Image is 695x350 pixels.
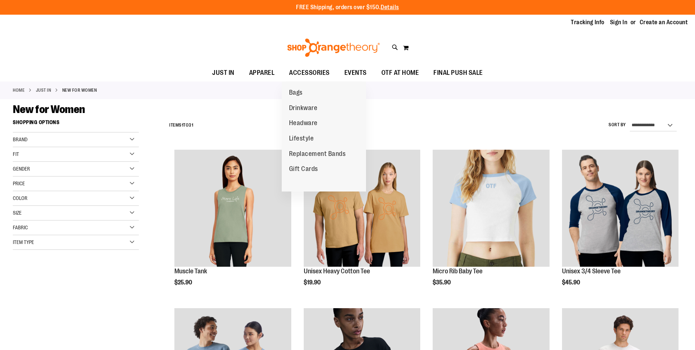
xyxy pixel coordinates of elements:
[13,103,85,116] span: New for Women
[640,18,688,26] a: Create an Account
[282,131,321,146] a: Lifestyle
[296,3,399,12] p: FREE Shipping, orders over $150.
[171,146,295,305] div: product
[433,65,483,81] span: FINAL PUSH SALE
[282,116,325,131] a: Headware
[289,165,318,174] span: Gift Cards
[381,65,419,81] span: OTF AT HOME
[189,123,193,128] span: 31
[562,150,679,267] a: Unisex 3/4 Sleeve Tee
[289,119,318,128] span: Headware
[429,146,553,305] div: product
[374,65,426,81] a: OTF AT HOME
[433,267,483,275] a: Micro Rib Baby Tee
[289,150,346,159] span: Replacement Bands
[289,65,330,81] span: ACCESSORIES
[36,87,51,94] a: JUST IN
[13,166,30,172] span: Gender
[300,146,424,305] div: product
[174,150,291,266] img: Muscle Tank
[304,267,370,275] a: Unisex Heavy Cotton Tee
[381,4,399,11] a: Details
[304,150,420,266] img: Unisex Heavy Cotton Tee
[558,146,682,305] div: product
[13,239,34,245] span: Item Type
[282,101,325,116] a: Drinkware
[212,65,234,81] span: JUST IN
[433,279,452,286] span: $35.90
[13,210,22,216] span: Size
[337,65,374,81] a: EVENTS
[282,65,337,81] a: ACCESSORIES
[426,65,490,81] a: FINAL PUSH SALE
[609,122,626,128] label: Sort By
[433,150,549,266] img: Micro Rib Baby Tee
[62,87,97,94] strong: New for Women
[282,161,325,177] a: Gift Cards
[282,85,310,101] a: Bags
[344,65,367,81] span: EVENTS
[433,150,549,267] a: Micro Rib Baby Tee
[13,225,28,230] span: Fabric
[174,279,193,286] span: $25.90
[304,279,322,286] span: $19.90
[289,89,303,98] span: Bags
[13,195,27,201] span: Color
[174,267,207,275] a: Muscle Tank
[13,181,25,186] span: Price
[282,146,353,162] a: Replacement Bands
[13,151,19,157] span: Fit
[610,18,628,26] a: Sign In
[13,116,139,132] strong: Shopping Options
[169,120,193,131] h2: Items to
[205,65,242,81] a: JUST IN
[242,65,282,81] a: APPAREL
[289,104,318,113] span: Drinkware
[286,39,381,57] img: Shop Orangetheory
[13,87,25,94] a: Home
[571,18,605,26] a: Tracking Info
[13,136,27,142] span: Brand
[282,81,366,192] ul: ACCESSORIES
[562,150,679,266] img: Unisex 3/4 Sleeve Tee
[562,267,621,275] a: Unisex 3/4 Sleeve Tee
[304,150,420,267] a: Unisex Heavy Cotton Tee
[174,150,291,267] a: Muscle Tank
[289,135,314,144] span: Lifestyle
[249,65,275,81] span: APPAREL
[562,279,581,286] span: $45.90
[182,123,184,128] span: 1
